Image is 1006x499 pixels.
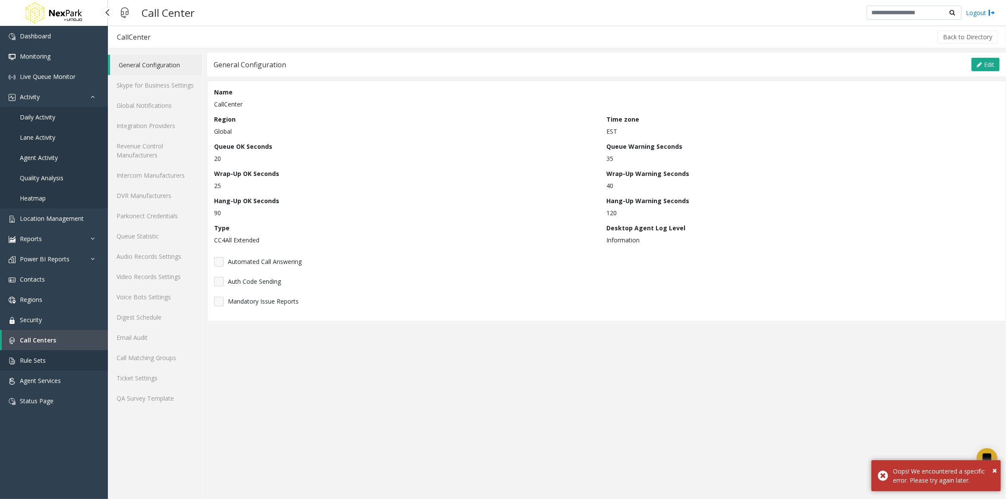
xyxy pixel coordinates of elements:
[9,74,16,81] img: 'icon'
[20,154,58,162] span: Agent Activity
[9,33,16,40] img: 'icon'
[607,169,690,178] label: Wrap-Up Warning Seconds
[20,377,61,385] span: Agent Services
[20,52,50,60] span: Monitoring
[607,142,683,151] label: Queue Warning Seconds
[228,257,302,266] span: Automated Call Answering
[937,31,998,44] button: Back to Directory
[9,337,16,344] img: 'icon'
[20,174,63,182] span: Quality Analysis
[893,467,994,485] div: Oops! We encountered a specific error. Please try again later.
[607,223,686,232] label: Desktop Agent Log Level
[214,181,602,190] p: 25
[117,2,133,23] img: pageIcon
[108,185,202,206] a: DVR Manufacturers
[108,136,202,165] a: Revenue Control Manufacturers
[607,196,690,205] label: Hang-Up Warning Seconds
[117,31,151,43] div: CallCenter
[108,95,202,116] a: Global Notifications
[108,368,202,388] a: Ticket Settings
[214,100,995,109] p: CallCenter
[9,216,16,223] img: 'icon'
[607,154,995,163] p: 35
[108,348,202,368] a: Call Matching Groups
[992,464,997,476] span: ×
[971,58,1000,72] button: Edit
[607,127,995,136] p: EST
[607,235,995,245] p: Information
[108,267,202,287] a: Video Records Settings
[214,88,233,97] label: Name
[108,226,202,246] a: Queue Statistic
[20,194,46,202] span: Heatmap
[20,356,46,364] span: Rule Sets
[214,169,279,178] label: Wrap-Up OK Seconds
[988,8,995,17] img: logout
[9,297,16,304] img: 'icon'
[108,75,202,95] a: Skype for Business Settings
[20,255,69,263] span: Power BI Reports
[228,297,299,306] span: Mandatory Issue Reports
[607,115,640,124] label: Time zone
[108,388,202,408] a: QA Survey Template
[214,235,602,245] p: CC4All Extended
[984,60,994,69] span: Edit
[20,214,84,223] span: Location Management
[20,235,42,243] span: Reports
[9,276,16,283] img: 'icon'
[214,223,230,232] label: Type
[110,55,202,75] a: General Configuration
[20,397,54,405] span: Status Page
[20,316,42,324] span: Security
[214,59,286,70] div: General Configuration
[9,94,16,101] img: 'icon'
[214,142,272,151] label: Queue OK Seconds
[607,181,995,190] p: 40
[9,256,16,263] img: 'icon'
[108,307,202,327] a: Digest Schedule
[966,8,995,17] a: Logout
[108,287,202,307] a: Voice Bots Settings
[228,277,281,286] span: Auth Code Sending
[108,116,202,136] a: Integration Providers
[20,32,51,40] span: Dashboard
[214,154,602,163] p: 20
[9,53,16,60] img: 'icon'
[607,208,995,217] p: 120
[214,196,279,205] label: Hang-Up OK Seconds
[9,358,16,364] img: 'icon'
[137,2,199,23] h3: Call Center
[992,464,997,477] button: Close
[108,327,202,348] a: Email Audit
[9,398,16,405] img: 'icon'
[9,236,16,243] img: 'icon'
[20,93,40,101] span: Activity
[9,317,16,324] img: 'icon'
[108,165,202,185] a: Intercom Manufacturers
[108,206,202,226] a: Parkonect Credentials
[108,246,202,267] a: Audio Records Settings
[2,330,108,350] a: Call Centers
[20,336,56,344] span: Call Centers
[20,113,55,121] span: Daily Activity
[214,208,602,217] p: 90
[20,133,55,141] span: Lane Activity
[20,295,42,304] span: Regions
[20,72,76,81] span: Live Queue Monitor
[9,378,16,385] img: 'icon'
[214,127,602,136] p: Global
[214,115,236,124] label: Region
[20,275,45,283] span: Contacts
